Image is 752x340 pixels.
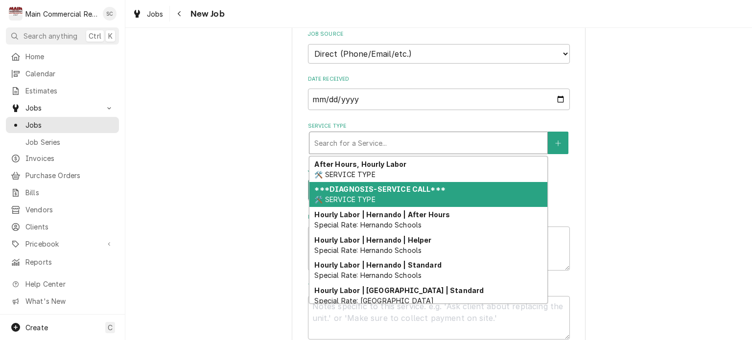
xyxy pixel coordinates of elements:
a: Vendors [6,202,119,218]
div: M [9,7,23,21]
strong: Hourly Labor | Hernando | Standard [314,261,441,269]
span: Clients [25,222,114,232]
label: Job Source [308,30,570,38]
a: Jobs [128,6,167,22]
strong: Hourly Labor | Hernando | Helper [314,236,431,244]
span: 🛠️ SERVICE TYPE [314,170,375,179]
label: Reason For Call [308,213,570,221]
span: Create [25,323,48,332]
div: Technician Instructions [308,282,570,340]
div: Job Type [308,166,570,201]
span: Calendar [25,68,114,79]
a: Job Series [6,134,119,150]
a: Invoices [6,150,119,166]
span: What's New [25,296,113,306]
strong: Hourly Labor | Hernando | After Hours [314,210,450,219]
span: Bills [25,187,114,198]
a: Reports [6,254,119,270]
span: Special Rate: Hernando Schools [314,246,422,254]
span: Special Rate: Hernando Schools [314,271,422,279]
a: Go to What's New [6,293,119,309]
svg: Create New Service [555,140,561,147]
div: Service Type [308,122,570,154]
a: Jobs [6,117,119,133]
span: Home [25,51,114,62]
a: Go to Help Center [6,276,119,292]
span: Jobs [25,103,99,113]
a: Estimates [6,83,119,99]
a: Home [6,48,119,65]
a: Go to Jobs [6,100,119,116]
span: Job Series [25,137,114,147]
a: Purchase Orders [6,167,119,183]
span: Reports [25,257,114,267]
span: K [108,31,113,41]
label: Job Type [308,166,570,174]
span: C [108,322,113,333]
span: New Job [188,7,225,21]
span: 🛠️ SERVICE TYPE [314,195,375,204]
label: Technician Instructions [308,282,570,290]
span: Vendors [25,204,114,215]
a: Bills [6,184,119,201]
input: yyyy-mm-dd [308,89,570,110]
div: Date Received [308,75,570,110]
div: SC [103,7,117,21]
a: Calendar [6,66,119,82]
div: Main Commercial Refrigeration Service's Avatar [9,7,23,21]
strong: After Hours, Hourly Labor [314,160,406,168]
div: Reason For Call [308,213,570,271]
span: Jobs [147,9,164,19]
span: Jobs [25,120,114,130]
strong: Hourly Labor | [GEOGRAPHIC_DATA] | Standard [314,286,484,295]
span: Pricebook [25,239,99,249]
a: Go to Pricebook [6,236,119,252]
span: Purchase Orders [25,170,114,181]
button: Create New Service [548,132,568,154]
label: Service Type [308,122,570,130]
span: Search anything [23,31,77,41]
label: Date Received [308,75,570,83]
span: Invoices [25,153,114,163]
button: Search anythingCtrlK [6,27,119,45]
div: Main Commercial Refrigeration Service [25,9,97,19]
div: Job Source [308,30,570,63]
span: Help Center [25,279,113,289]
span: Special Rate: Hernando Schools [314,221,422,229]
div: Sharon Campbell's Avatar [103,7,117,21]
button: Navigate back [172,6,188,22]
a: Clients [6,219,119,235]
span: Estimates [25,86,114,96]
span: Special Rate: [GEOGRAPHIC_DATA] [314,296,434,305]
span: Ctrl [89,31,101,41]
